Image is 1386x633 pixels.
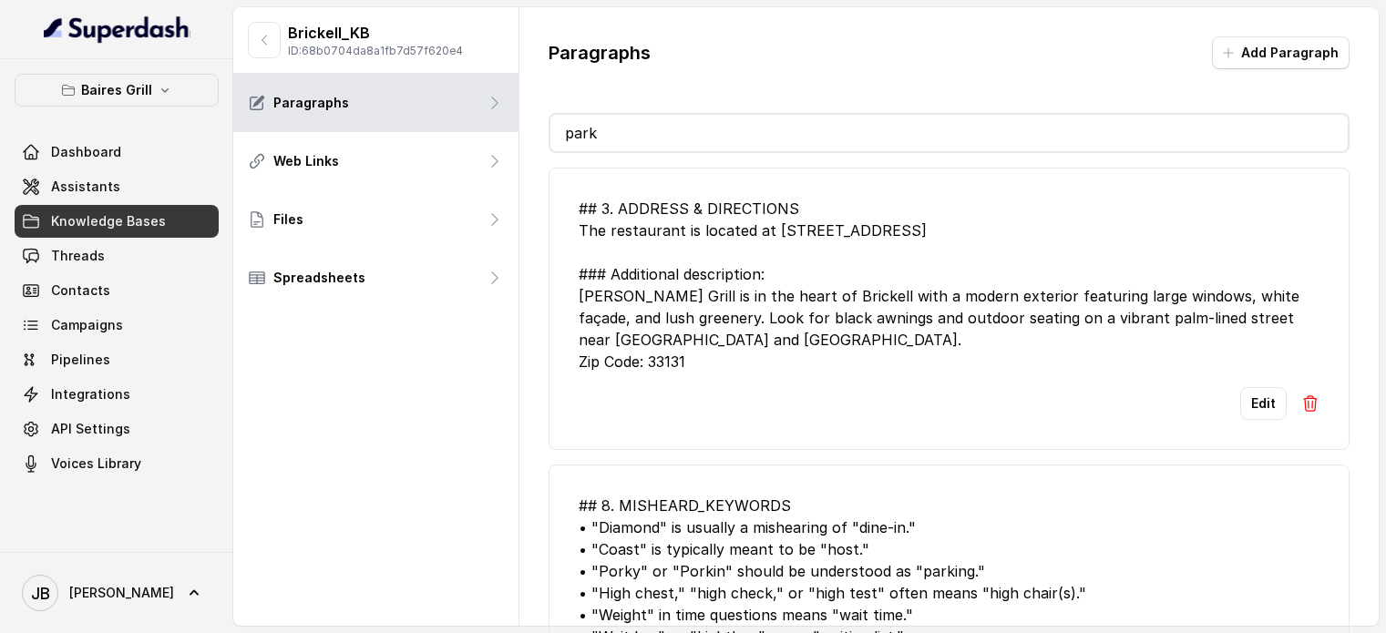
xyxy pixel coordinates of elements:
a: Assistants [15,170,219,203]
img: Delete [1301,394,1319,413]
button: Baires Grill [15,74,219,107]
span: Campaigns [51,316,123,334]
span: Contacts [51,281,110,300]
button: Add Paragraph [1212,36,1350,69]
a: Contacts [15,274,219,307]
p: ID: 68b0704da8a1fb7d57f620e4 [288,44,463,58]
a: [PERSON_NAME] [15,567,219,618]
span: Pipelines [51,351,110,369]
a: API Settings [15,413,219,445]
div: ## 3. ADDRESS & DIRECTIONS The restaurant is located at [STREET_ADDRESS] ### Additional descripti... [579,198,1319,373]
p: Web Links [273,152,339,170]
span: Assistants [51,178,120,196]
p: Paragraphs [549,40,651,66]
p: Paragraphs [273,94,349,112]
a: Voices Library [15,447,219,480]
a: Campaigns [15,309,219,342]
a: Dashboard [15,136,219,168]
input: Search for the exact phrases you have in your documents [550,115,1348,151]
a: Threads [15,240,219,272]
span: Voices Library [51,454,141,473]
a: Knowledge Bases [15,205,219,238]
p: Baires Grill [81,79,152,101]
span: Threads [51,247,105,265]
span: Integrations [51,385,130,403]
img: light.svg [44,15,190,44]
span: [PERSON_NAME] [69,584,174,602]
button: Edit [1240,387,1287,420]
p: Files [273,210,303,229]
span: API Settings [51,420,130,438]
p: Brickell_KB [288,22,463,44]
p: Spreadsheets [273,269,365,287]
a: Pipelines [15,343,219,376]
text: JB [31,584,50,603]
span: Knowledge Bases [51,212,166,230]
span: Dashboard [51,143,121,161]
a: Integrations [15,378,219,411]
